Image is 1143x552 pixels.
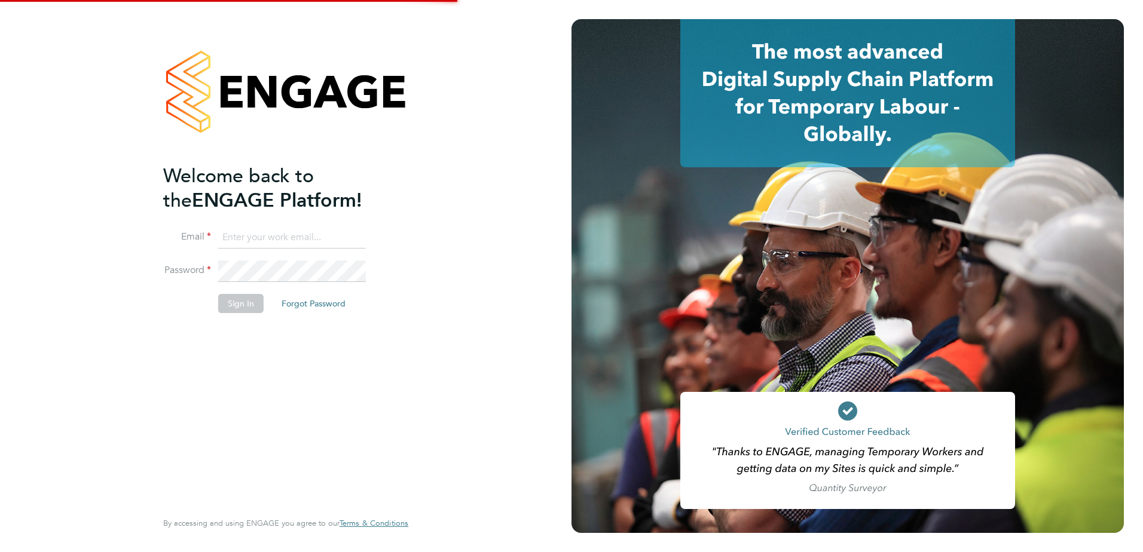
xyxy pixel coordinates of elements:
h2: ENGAGE Platform! [163,164,396,213]
a: Terms & Conditions [340,519,408,528]
label: Email [163,231,211,243]
span: Welcome back to the [163,164,314,212]
button: Sign In [218,294,264,313]
label: Password [163,264,211,277]
input: Enter your work email... [218,227,366,249]
span: Terms & Conditions [340,518,408,528]
button: Forgot Password [272,294,355,313]
span: By accessing and using ENGAGE you agree to our [163,518,408,528]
